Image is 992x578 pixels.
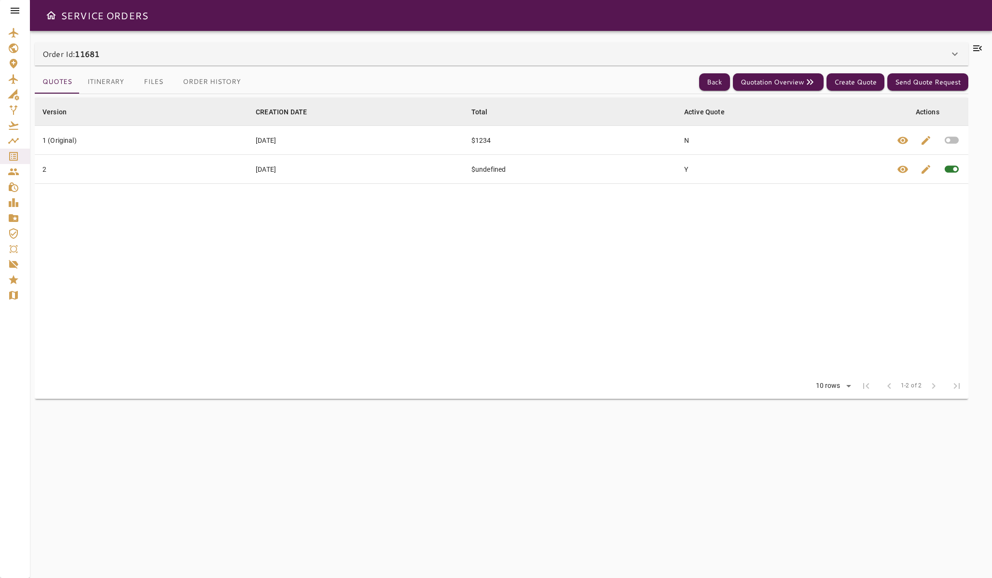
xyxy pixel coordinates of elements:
div: Version [42,106,67,118]
button: Order History [175,70,248,94]
button: Quotes [35,70,80,94]
span: Version [42,106,79,118]
span: 1-2 of 2 [901,381,922,391]
button: Itinerary [80,70,132,94]
button: View quote details [891,126,914,154]
button: Edit quote [914,126,937,154]
h6: SERVICE ORDERS [61,8,148,23]
div: basic tabs example [35,70,248,94]
button: View quote details [891,155,914,183]
span: edit [920,135,932,146]
button: Back [699,73,730,91]
td: 1 (Original) [35,126,248,155]
button: Set quote as active quote [937,126,966,154]
span: Total [471,106,500,118]
b: 11681 [75,48,99,59]
button: Quotation Overview [733,73,824,91]
button: Files [132,70,175,94]
div: 10 rows [810,379,854,393]
td: $1234 [464,126,676,155]
div: Total [471,106,488,118]
div: Order Id:11681 [35,42,968,66]
span: visibility [897,135,909,146]
span: edit [920,164,932,175]
td: 2 [35,155,248,184]
span: CREATION DATE [256,106,319,118]
td: [DATE] [248,126,464,155]
span: Active Quote [684,106,737,118]
span: Next Page [922,374,945,398]
span: Previous Page [878,374,901,398]
button: Create Quote [827,73,884,91]
div: CREATION DATE [256,106,307,118]
p: Order Id: [42,48,99,60]
button: Send Quote Request [887,73,968,91]
td: [DATE] [248,155,464,184]
span: First Page [854,374,878,398]
span: visibility [897,164,909,175]
div: 10 rows [813,382,843,390]
button: Open drawer [41,6,61,25]
button: Edit quote [914,155,937,183]
td: Y [676,155,889,184]
td: N [676,126,889,155]
div: Active Quote [684,106,725,118]
td: $undefined [464,155,676,184]
span: This quote is already active [937,155,966,183]
span: Last Page [945,374,968,398]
